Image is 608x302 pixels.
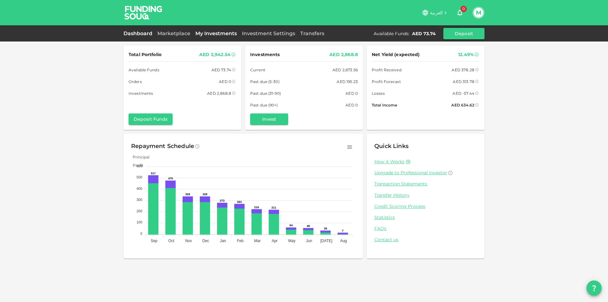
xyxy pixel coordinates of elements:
tspan: Jan [220,239,226,243]
div: AED 378.28 [452,67,474,73]
tspan: Aug [340,239,347,243]
tspan: Mar [254,239,261,243]
span: 0 [460,6,467,12]
button: Invest [250,113,288,125]
a: Statistics [374,215,477,221]
div: AED 2,868.8 [207,90,231,97]
tspan: 0 [140,232,142,235]
div: AED -57.44 [453,90,474,97]
tspan: 200 [136,209,142,213]
span: Investments [129,90,153,97]
tspan: 600 [136,164,142,168]
tspan: 400 [136,187,142,190]
tspan: 500 [136,175,142,179]
span: Principal [128,155,149,159]
span: Profit [128,163,143,168]
a: Dashboard [123,30,155,36]
div: 12.49% [458,51,474,59]
a: Marketplace [155,30,193,36]
span: Total Portfolio [129,51,161,59]
div: AED 2,942.54 [199,51,231,59]
span: Available Funds [129,67,159,73]
button: Deposit Funds [129,113,173,125]
tspan: [DATE] [320,239,332,243]
a: Upgrade to Professional Investor [374,170,477,176]
a: FAQs [374,226,477,232]
tspan: Jun [306,239,312,243]
a: Credit Scoring Process [374,203,477,209]
span: Past due (90+) [250,102,278,108]
span: Current [250,67,265,73]
span: Past due (31-90) [250,90,281,97]
div: AED 313.78 [453,78,474,85]
tspan: 100 [136,220,142,224]
div: AED 0 [345,102,358,108]
span: Total Income [372,102,397,108]
tspan: 300 [136,198,142,202]
span: Past due (5-30) [250,78,280,85]
span: Net Yield (expected) [372,51,420,59]
button: Deposit [443,28,484,39]
span: Profit Forecast [372,78,401,85]
div: AED 2,673.56 [332,67,358,73]
a: Transfers [298,30,327,36]
div: AED 0 [345,90,358,97]
a: Transfer History [374,192,477,198]
tspan: Nov [185,239,192,243]
span: العربية [430,10,443,16]
div: AED 195.23 [337,78,358,85]
tspan: Oct [168,239,174,243]
tspan: Sep [151,239,158,243]
tspan: Dec [202,239,209,243]
div: AED 2,868.8 [329,51,358,59]
a: How it Works [374,159,404,165]
a: My Investments [193,30,239,36]
span: Upgrade to Professional Investor [374,170,447,176]
div: AED 73.74 [212,67,231,73]
div: AED 0 [219,78,231,85]
div: Available Funds : [374,30,409,37]
span: Investments [250,51,280,59]
button: question [586,280,602,296]
tspan: Apr [272,239,278,243]
a: Contact us [374,237,477,243]
div: AED 73.74 [412,30,436,37]
a: Investment Settings [239,30,298,36]
span: Losses [372,90,385,97]
a: Transaction Statements [374,181,477,187]
span: Quick Links [374,143,408,150]
button: 0 [453,6,466,19]
tspan: May [288,239,295,243]
span: Orders [129,78,142,85]
div: Repayment Schedule [131,141,194,151]
button: M [474,8,483,17]
div: AED 634.62 [451,102,474,108]
span: Profit Received [372,67,402,73]
tspan: Feb [237,239,244,243]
